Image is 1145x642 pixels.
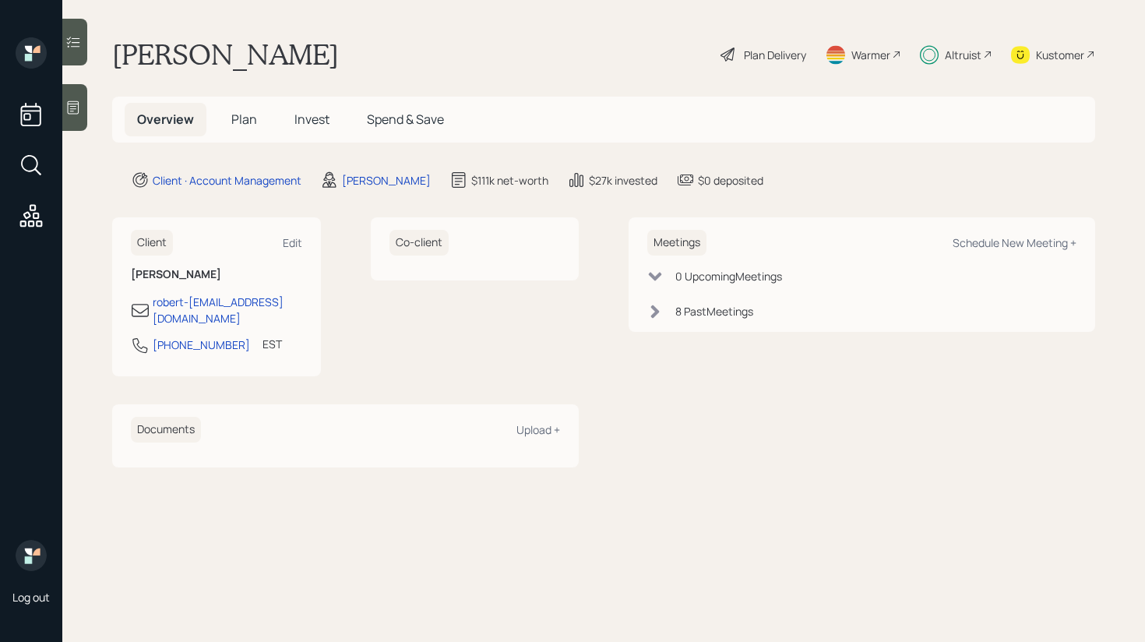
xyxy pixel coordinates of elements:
div: robert-[EMAIL_ADDRESS][DOMAIN_NAME] [153,294,302,326]
div: $0 deposited [698,172,763,189]
h6: Client [131,230,173,256]
h6: [PERSON_NAME] [131,268,302,281]
span: Invest [294,111,329,128]
div: Schedule New Meeting + [953,235,1076,250]
div: [PHONE_NUMBER] [153,337,250,353]
div: $111k net-worth [471,172,548,189]
div: [PERSON_NAME] [342,172,431,189]
h6: Co-client [389,230,449,256]
div: Altruist [945,47,981,63]
h6: Documents [131,417,201,443]
span: Spend & Save [367,111,444,128]
div: 8 Past Meeting s [675,303,753,319]
h6: Meetings [647,230,706,256]
span: Overview [137,111,194,128]
span: Plan [231,111,257,128]
img: retirable_logo.png [16,540,47,571]
div: Client · Account Management [153,172,301,189]
div: 0 Upcoming Meeting s [675,268,782,284]
div: Warmer [851,47,890,63]
div: Plan Delivery [744,47,806,63]
div: Kustomer [1036,47,1084,63]
div: EST [262,336,282,352]
div: Log out [12,590,50,605]
div: Upload + [516,422,560,437]
h1: [PERSON_NAME] [112,37,339,72]
div: Edit [283,235,302,250]
div: $27k invested [589,172,657,189]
